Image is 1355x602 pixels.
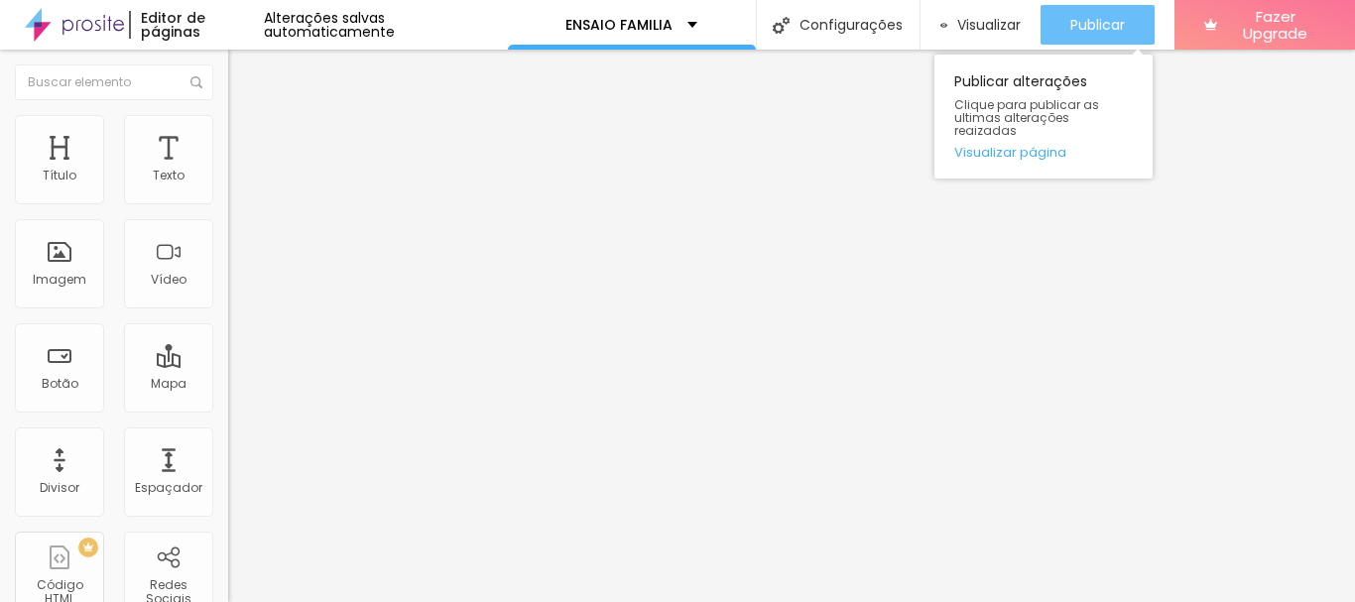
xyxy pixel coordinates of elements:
[954,98,1133,138] span: Clique para publicar as ultimas alterações reaizadas
[129,11,263,39] div: Editor de páginas
[42,377,78,391] div: Botão
[1041,5,1155,45] button: Publicar
[1225,8,1325,43] span: Fazer Upgrade
[228,50,1355,602] iframe: Editor
[934,55,1153,179] div: Publicar alterações
[151,377,186,391] div: Mapa
[15,64,213,100] input: Buscar elemento
[151,273,186,287] div: Vídeo
[40,481,79,495] div: Divisor
[940,17,948,34] img: view-1.svg
[957,17,1021,33] span: Visualizar
[43,169,76,182] div: Título
[1070,17,1125,33] span: Publicar
[153,169,185,182] div: Texto
[565,18,673,32] p: ENSAIO FAMILIA
[190,76,202,88] img: Icone
[921,5,1042,45] button: Visualizar
[954,146,1133,159] a: Visualizar página
[33,273,86,287] div: Imagem
[135,481,202,495] div: Espaçador
[264,11,508,39] div: Alterações salvas automaticamente
[773,17,790,34] img: Icone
